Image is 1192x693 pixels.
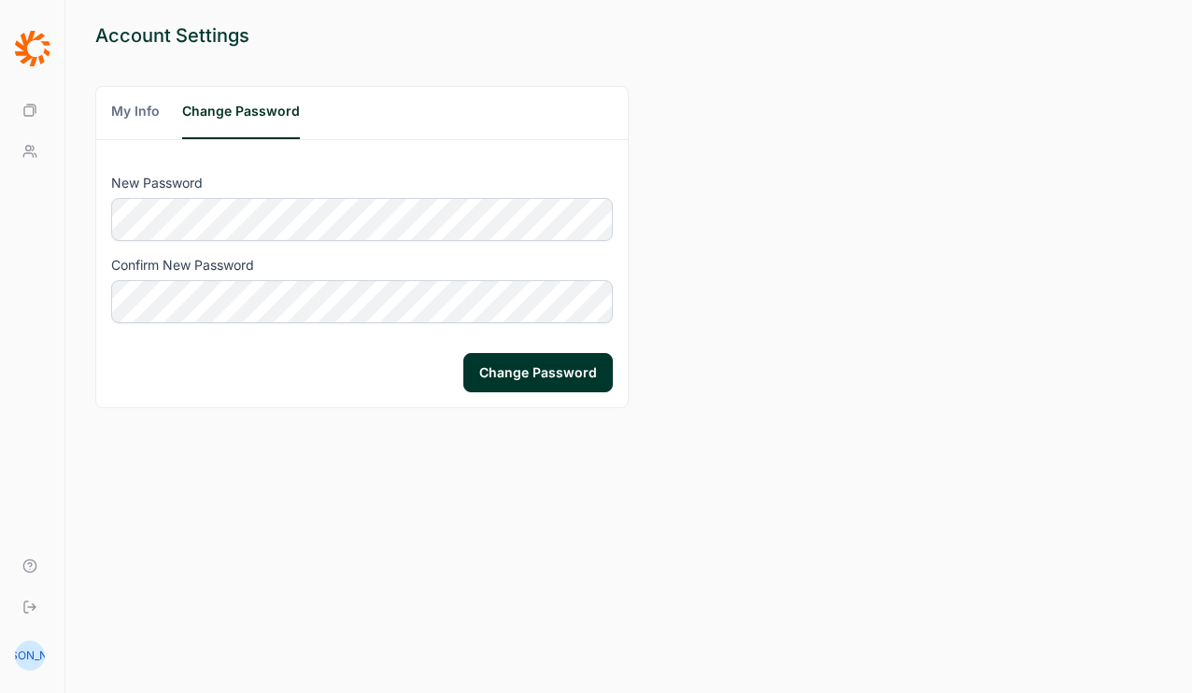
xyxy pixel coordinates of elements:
[95,22,249,49] span: Account Settings
[182,102,300,139] button: Change Password
[111,256,613,275] label: Confirm New Password
[463,353,613,392] button: Change Password
[111,102,160,139] button: My Info
[15,641,45,671] div: [PERSON_NAME]
[111,174,613,192] label: New Password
